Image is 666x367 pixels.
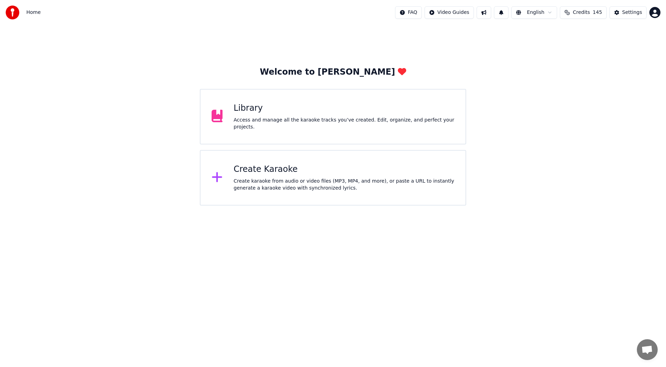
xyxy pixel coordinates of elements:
div: Library [234,103,455,114]
span: Home [26,9,41,16]
button: Settings [609,6,647,19]
div: Settings [622,9,642,16]
div: Create Karaoke [234,164,455,175]
button: Credits145 [560,6,606,19]
div: Welcome to [PERSON_NAME] [260,67,406,78]
span: Credits [573,9,590,16]
div: Access and manage all the karaoke tracks you’ve created. Edit, organize, and perfect your projects. [234,117,455,131]
button: FAQ [395,6,422,19]
button: Video Guides [425,6,474,19]
div: Open chat [637,339,658,360]
div: Create karaoke from audio or video files (MP3, MP4, and more), or paste a URL to instantly genera... [234,178,455,192]
nav: breadcrumb [26,9,41,16]
span: 145 [593,9,602,16]
img: youka [6,6,19,19]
